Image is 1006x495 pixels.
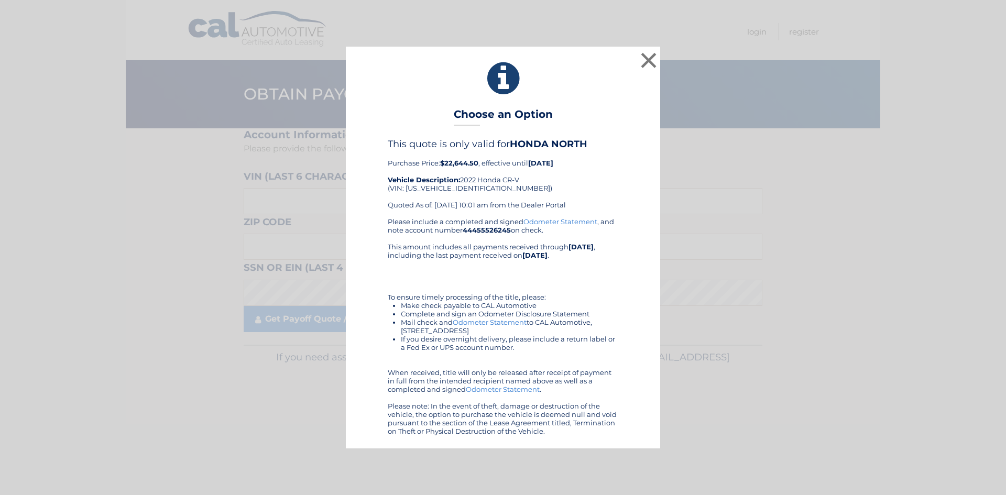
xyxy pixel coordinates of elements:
li: If you desire overnight delivery, please include a return label or a Fed Ex or UPS account number. [401,335,618,351]
li: Make check payable to CAL Automotive [401,301,618,310]
button: × [638,50,659,71]
li: Mail check and to CAL Automotive, [STREET_ADDRESS] [401,318,618,335]
b: [DATE] [568,243,594,251]
div: Purchase Price: , effective until 2022 Honda CR-V (VIN: [US_VEHICLE_IDENTIFICATION_NUMBER]) Quote... [388,138,618,217]
li: Complete and sign an Odometer Disclosure Statement [401,310,618,318]
h3: Choose an Option [454,108,553,126]
a: Odometer Statement [523,217,597,226]
b: HONDA NORTH [510,138,587,150]
a: Odometer Statement [466,385,540,393]
strong: Vehicle Description: [388,175,460,184]
div: Please include a completed and signed , and note account number on check. This amount includes al... [388,217,618,435]
b: 44455526245 [463,226,511,234]
h4: This quote is only valid for [388,138,618,150]
b: $22,644.50 [440,159,478,167]
b: [DATE] [522,251,548,259]
a: Odometer Statement [453,318,527,326]
b: [DATE] [528,159,553,167]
